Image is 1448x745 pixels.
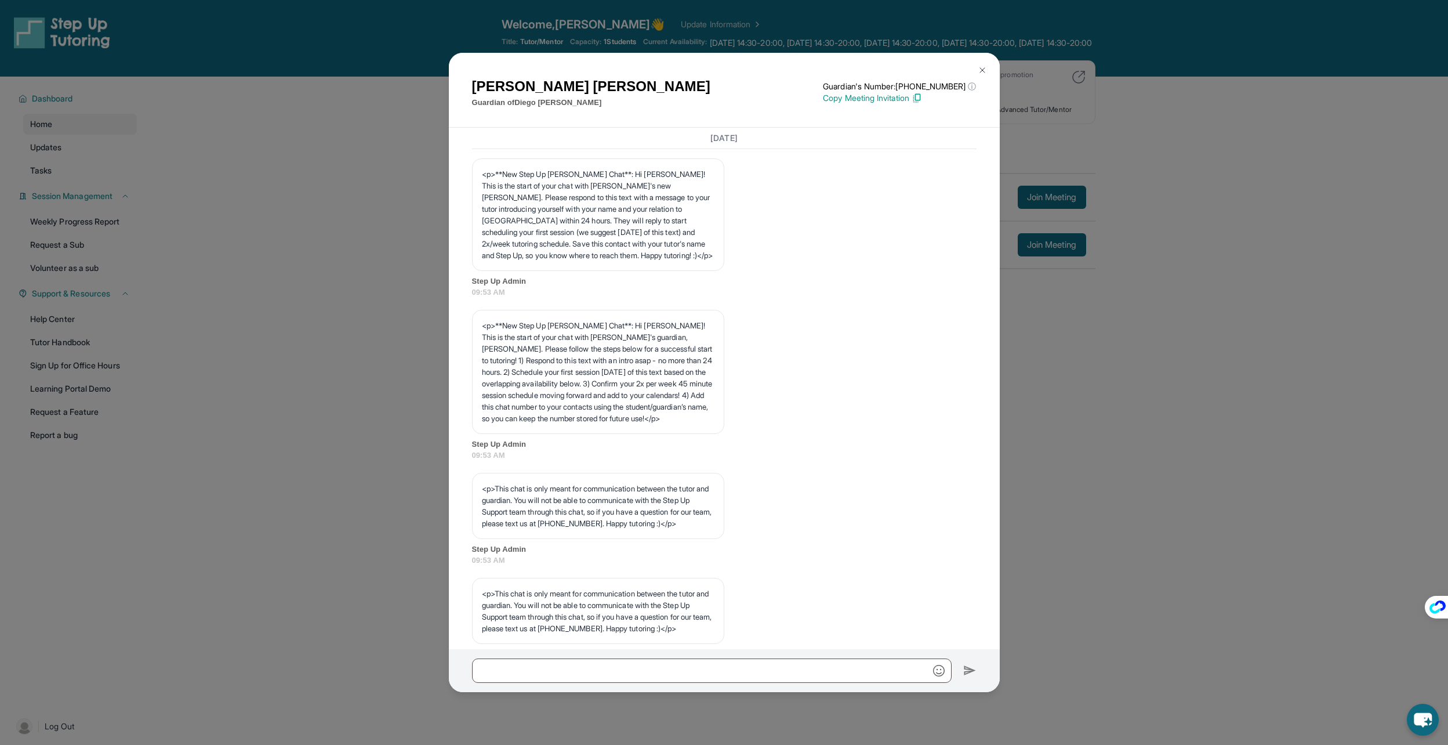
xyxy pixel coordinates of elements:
[472,555,977,566] span: 09:53 AM
[968,81,976,92] span: ⓘ
[823,92,976,104] p: Copy Meeting Invitation
[963,664,977,678] img: Send icon
[912,93,922,103] img: Copy Icon
[472,76,710,97] h1: [PERSON_NAME] [PERSON_NAME]
[472,439,977,450] span: Step Up Admin
[933,665,945,677] img: Emoji
[823,81,976,92] p: Guardian's Number: [PHONE_NUMBER]
[472,649,977,660] span: Step Up Admin
[472,132,977,144] h3: [DATE]
[978,66,987,75] img: Close Icon
[482,320,714,424] p: <p>**New Step Up [PERSON_NAME] Chat**: Hi [PERSON_NAME]! This is the start of your chat with [PER...
[482,588,714,634] p: <p>This chat is only meant for communication between the tutor and guardian. You will not be able...
[472,276,977,287] span: Step Up Admin
[1407,704,1439,736] button: chat-button
[472,544,977,555] span: Step Up Admin
[472,450,977,461] span: 09:53 AM
[482,483,714,529] p: <p>This chat is only meant for communication between the tutor and guardian. You will not be able...
[472,287,977,298] span: 09:53 AM
[472,97,710,109] p: Guardian of Diego [PERSON_NAME]
[482,168,714,261] p: <p>**New Step Up [PERSON_NAME] Chat**: Hi [PERSON_NAME]! This is the start of your chat with [PER...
